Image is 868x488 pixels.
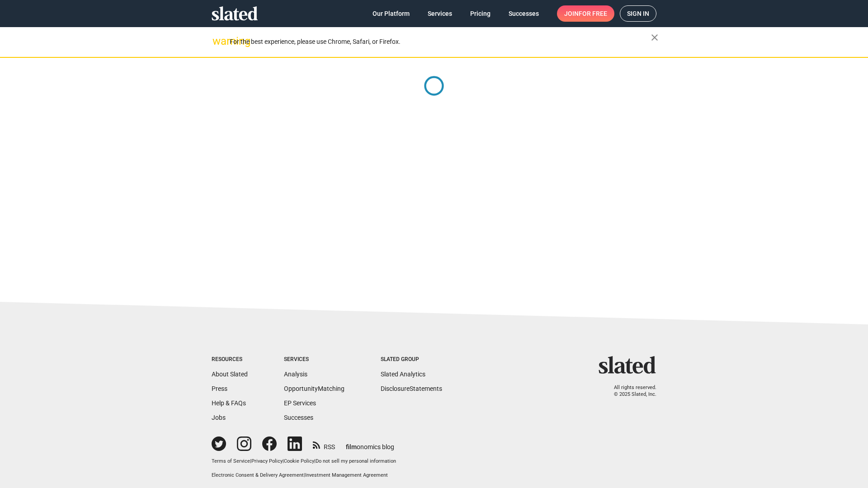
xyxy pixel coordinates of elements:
[381,385,442,392] a: DisclosureStatements
[365,5,417,22] a: Our Platform
[250,458,251,464] span: |
[212,399,246,407] a: Help & FAQs
[463,5,498,22] a: Pricing
[212,371,248,378] a: About Slated
[649,32,660,43] mat-icon: close
[620,5,656,22] a: Sign in
[284,385,344,392] a: OpportunityMatching
[284,458,314,464] a: Cookie Policy
[212,458,250,464] a: Terms of Service
[627,6,649,21] span: Sign in
[283,458,284,464] span: |
[509,5,539,22] span: Successes
[212,414,226,421] a: Jobs
[557,5,614,22] a: Joinfor free
[212,36,223,47] mat-icon: warning
[381,371,425,378] a: Slated Analytics
[579,5,607,22] span: for free
[564,5,607,22] span: Join
[316,458,396,465] button: Do not sell my personal information
[284,399,316,407] a: EP Services
[420,5,459,22] a: Services
[428,5,452,22] span: Services
[284,371,307,378] a: Analysis
[212,472,304,478] a: Electronic Consent & Delivery Agreement
[284,414,313,421] a: Successes
[314,458,316,464] span: |
[304,472,305,478] span: |
[251,458,283,464] a: Privacy Policy
[373,5,410,22] span: Our Platform
[230,36,651,48] div: For the best experience, please use Chrome, Safari, or Firefox.
[604,385,656,398] p: All rights reserved. © 2025 Slated, Inc.
[284,356,344,363] div: Services
[313,437,335,451] a: RSS
[346,443,357,450] span: film
[212,385,227,392] a: Press
[305,472,388,478] a: Investment Management Agreement
[501,5,546,22] a: Successes
[346,436,394,451] a: filmonomics blog
[381,356,442,363] div: Slated Group
[212,356,248,363] div: Resources
[470,5,491,22] span: Pricing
